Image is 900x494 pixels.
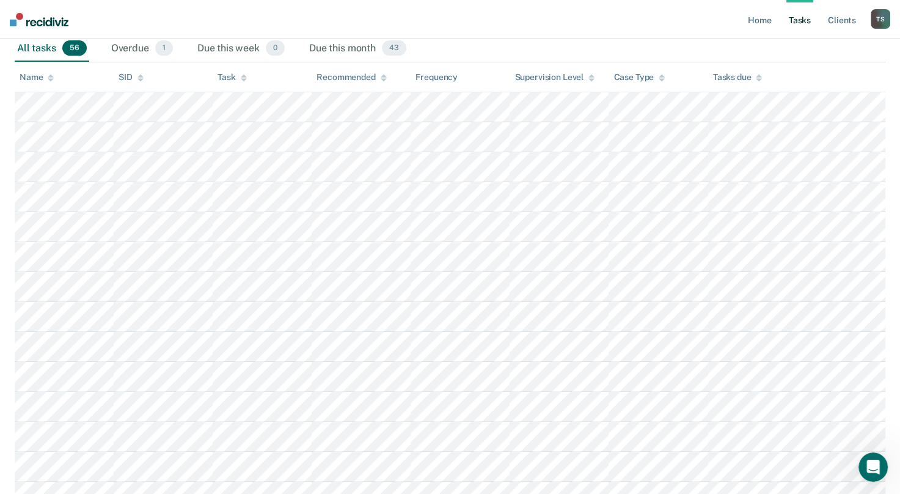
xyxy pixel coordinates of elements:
[514,72,595,83] div: Supervision Level
[382,40,406,56] span: 43
[62,40,87,56] span: 56
[613,72,665,83] div: Case Type
[119,72,144,83] div: SID
[266,40,285,56] span: 0
[871,9,890,29] div: T S
[15,35,89,62] div: All tasks56
[10,13,68,26] img: Recidiviz
[20,72,54,83] div: Name
[307,35,409,62] div: Due this month43
[415,72,458,83] div: Frequency
[155,40,173,56] span: 1
[218,72,246,83] div: Task
[316,72,386,83] div: Recommended
[858,452,888,482] iframe: Intercom live chat
[871,9,890,29] button: TS
[109,35,175,62] div: Overdue1
[195,35,287,62] div: Due this week0
[713,72,763,83] div: Tasks due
